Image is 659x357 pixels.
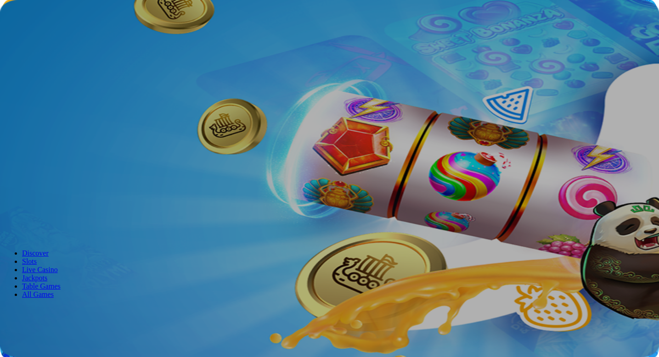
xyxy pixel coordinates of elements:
[22,282,61,290] a: Table Games
[22,249,49,257] a: Discover
[22,274,47,282] a: Jackpots
[22,290,54,298] a: All Games
[4,234,655,316] header: Lobby
[4,234,655,299] nav: Lobby
[22,266,58,273] a: Live Casino
[22,257,37,265] a: Slots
